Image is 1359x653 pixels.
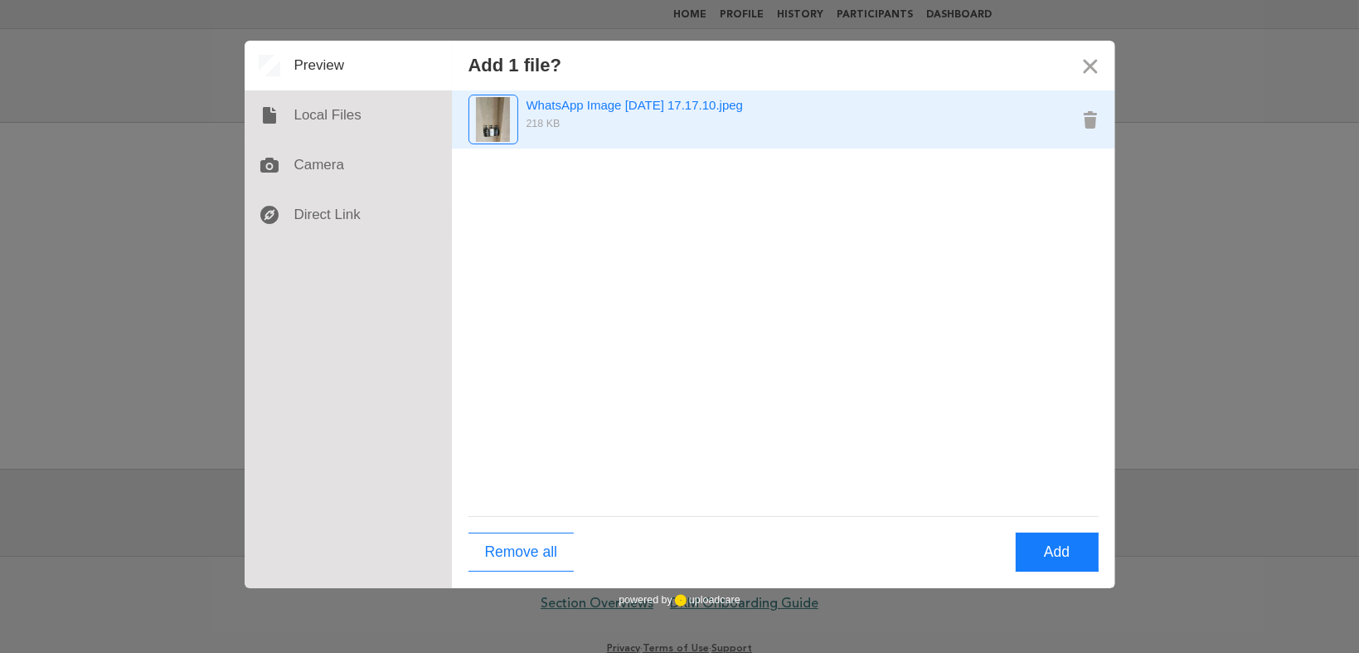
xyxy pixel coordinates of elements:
[468,115,1049,132] div: 218 KB
[245,90,452,140] div: Local Files
[245,190,452,240] div: Direct Link
[1065,41,1115,90] button: Close
[245,140,452,190] div: Camera
[1065,95,1115,144] button: Remove WhatsApp Image 2025-08-29 at 17.17.10.jpeg
[468,55,561,76] div: Add 1 file?
[468,95,1065,144] div: Preview WhatsApp Image 2025-08-29 at 17.17.10.jpeg
[672,594,740,607] a: uploadcare
[1016,533,1099,572] button: Add
[476,97,510,142] img: WhatsApp Image 2025-08-29 at 17.17.10.jpeg
[245,41,452,90] div: Preview
[619,588,740,613] div: powered by
[468,533,575,572] button: Remove all
[527,95,817,115] div: WhatsApp Image [DATE] 17.17.10.jpeg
